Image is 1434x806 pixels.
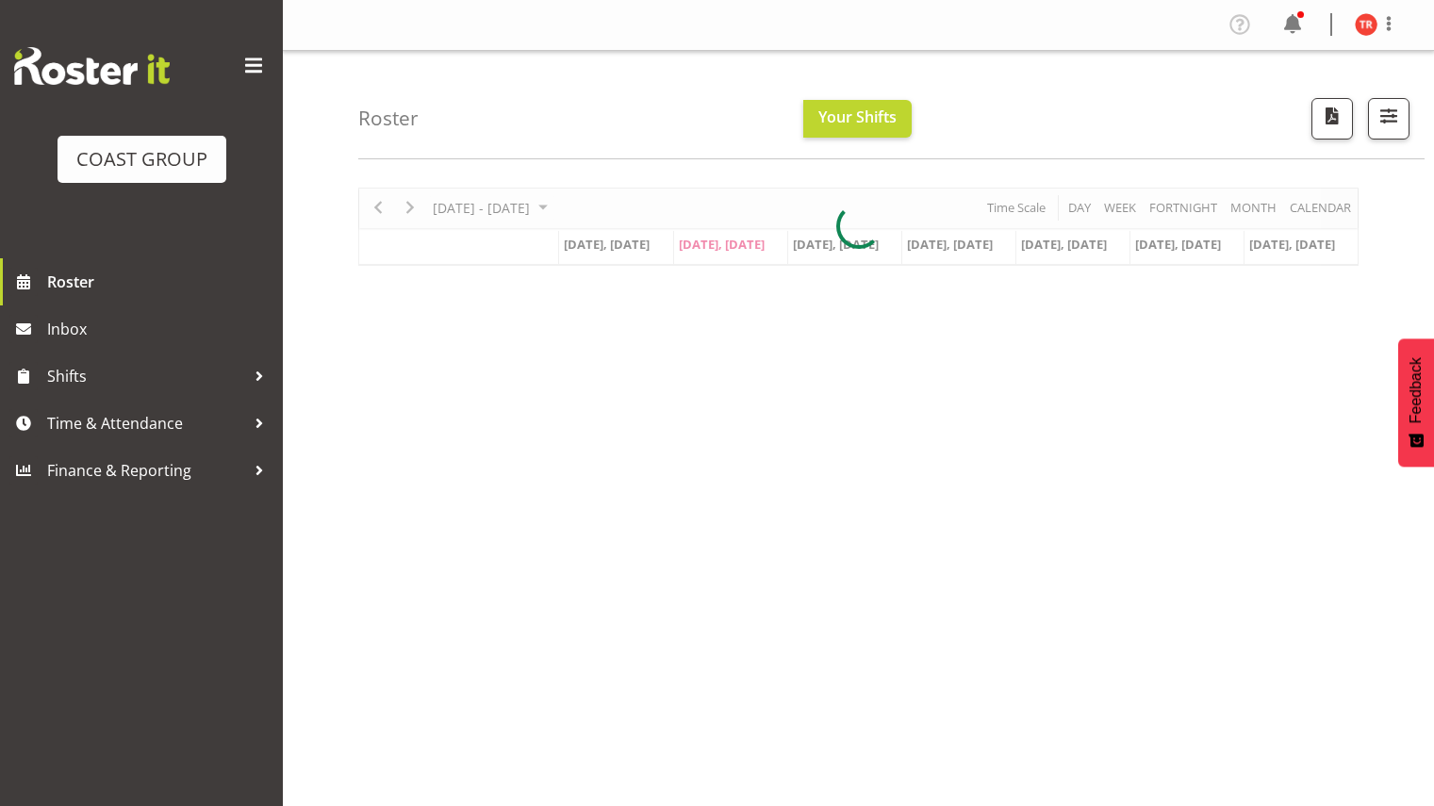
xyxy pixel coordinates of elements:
[47,362,245,390] span: Shifts
[1408,357,1425,423] span: Feedback
[1398,338,1434,467] button: Feedback - Show survey
[818,107,897,127] span: Your Shifts
[47,456,245,485] span: Finance & Reporting
[803,100,912,138] button: Your Shifts
[14,47,170,85] img: Rosterit website logo
[358,107,419,129] h4: Roster
[47,315,273,343] span: Inbox
[76,145,207,173] div: COAST GROUP
[47,409,245,437] span: Time & Attendance
[1355,13,1377,36] img: tavish-read11366.jpg
[47,268,273,296] span: Roster
[1311,98,1353,140] button: Download a PDF of the roster according to the set date range.
[1368,98,1409,140] button: Filter Shifts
